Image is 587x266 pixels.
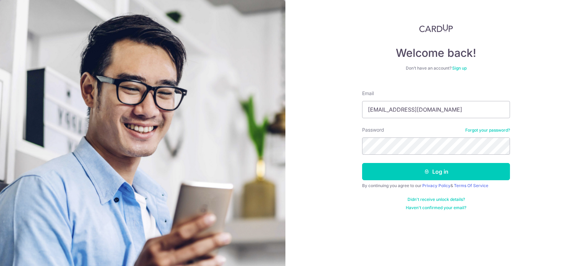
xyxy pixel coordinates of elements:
a: Privacy Policy [422,183,450,188]
a: Forgot your password? [465,127,510,133]
a: Haven't confirmed your email? [406,205,466,211]
a: Didn't receive unlock details? [407,197,465,202]
input: Enter your Email [362,101,510,118]
h4: Welcome back! [362,46,510,60]
label: Password [362,126,384,133]
a: Sign up [452,65,467,71]
label: Email [362,90,374,97]
button: Log in [362,163,510,180]
a: Terms Of Service [454,183,488,188]
img: CardUp Logo [419,24,453,32]
div: Don’t have an account? [362,65,510,71]
div: By continuing you agree to our & [362,183,510,188]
